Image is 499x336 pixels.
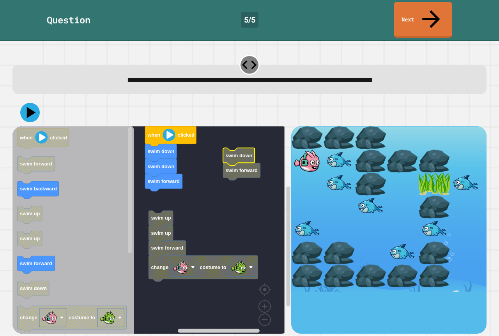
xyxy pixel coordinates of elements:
text: swim forward [225,168,258,174]
text: swim down [225,153,252,158]
text: swim backward [20,186,57,192]
text: swim up [151,215,171,221]
text: change [151,264,168,270]
text: when [19,135,33,141]
div: Question [47,13,90,27]
text: swim up [151,230,171,236]
a: Next [394,2,452,38]
text: swim forward [20,261,52,267]
text: swim up [20,236,40,242]
text: clicked [178,132,195,138]
text: costume to [200,264,226,270]
text: when [147,132,160,138]
text: swim forward [147,179,180,185]
text: swim down [20,286,47,292]
text: swim down [147,149,174,155]
text: change [20,315,37,321]
div: 5 / 5 [241,12,258,28]
text: swim up [20,211,40,217]
text: clicked [50,135,67,141]
text: swim forward [20,161,52,167]
div: Blockly Workspace [12,126,291,333]
text: swim forward [151,245,183,251]
text: swim down [147,164,174,169]
text: costume to [69,315,95,321]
